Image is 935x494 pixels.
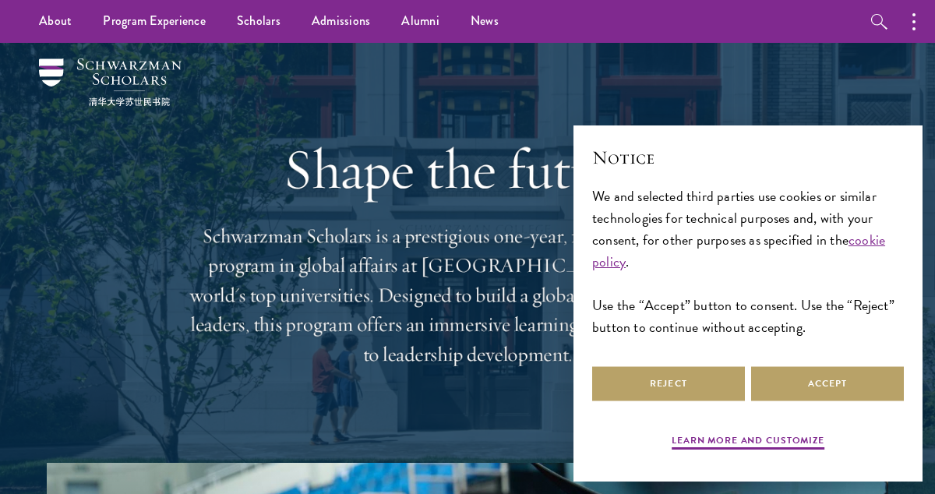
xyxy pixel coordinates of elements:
img: Schwarzman Scholars [39,58,182,106]
h1: Shape the future. [187,136,748,202]
div: We and selected third parties use cookies or similar technologies for technical purposes and, wit... [592,185,904,339]
h2: Notice [592,144,904,171]
button: Learn more and customize [672,433,824,452]
button: Accept [751,366,904,401]
a: cookie policy [592,229,885,272]
button: Reject [592,366,745,401]
p: Schwarzman Scholars is a prestigious one-year, fully funded master’s program in global affairs at... [187,221,748,369]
